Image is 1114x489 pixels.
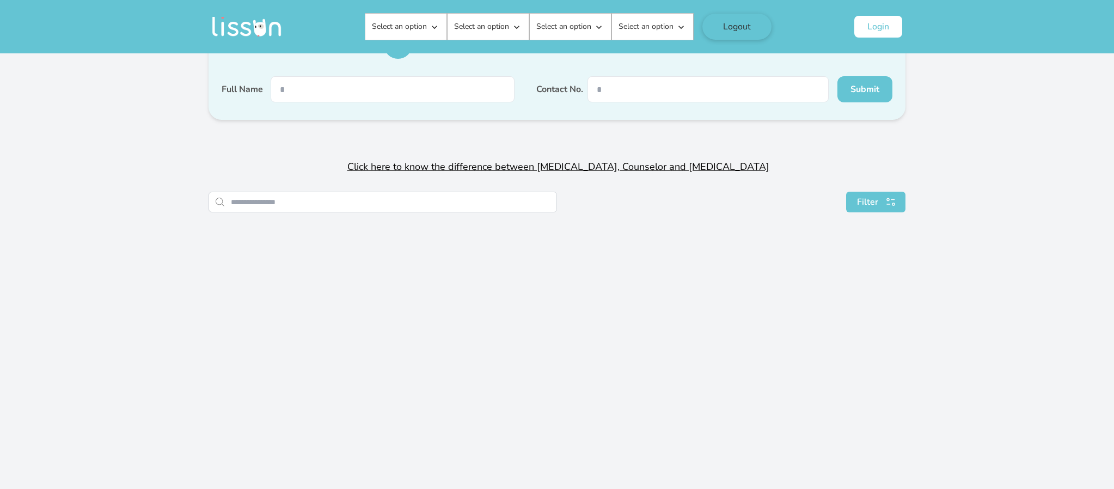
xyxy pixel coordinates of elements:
button: Logout [702,14,772,40]
span: Filter [857,195,878,209]
img: search111.svg [883,196,899,208]
button: Login [854,16,902,38]
button: Submit [837,76,892,102]
label: Contact No. [536,83,583,96]
span: Click here to know the difference between [MEDICAL_DATA], Counselor and [MEDICAL_DATA] [347,160,769,173]
p: Select an option [536,21,591,32]
label: Full Name [222,83,263,96]
p: Select an option [454,21,509,32]
img: Lissun [212,17,281,36]
p: Select an option [372,21,427,32]
p: Select an option [619,21,674,32]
